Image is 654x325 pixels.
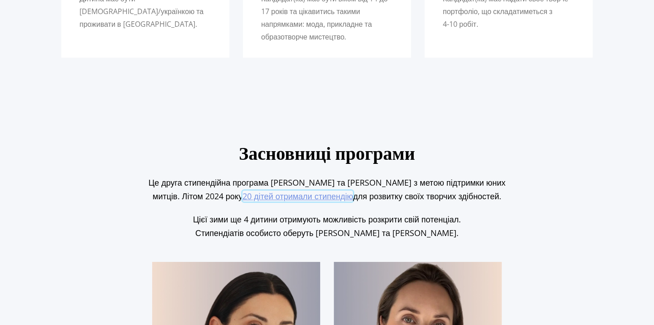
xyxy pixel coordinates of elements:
[139,141,515,167] h2: Засновниці програми
[139,212,515,240] h5: Цієї зими ще 4 дитини отримують можливість розкрити свій потенціал. Стипендіатів особисто оберуть...
[243,191,353,202] a: 20 дітей отримали стипендію
[139,176,515,203] h5: Це друга стипендійна програма [PERSON_NAME] та [PERSON_NAME] з метою підтримки юних митців. Літом...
